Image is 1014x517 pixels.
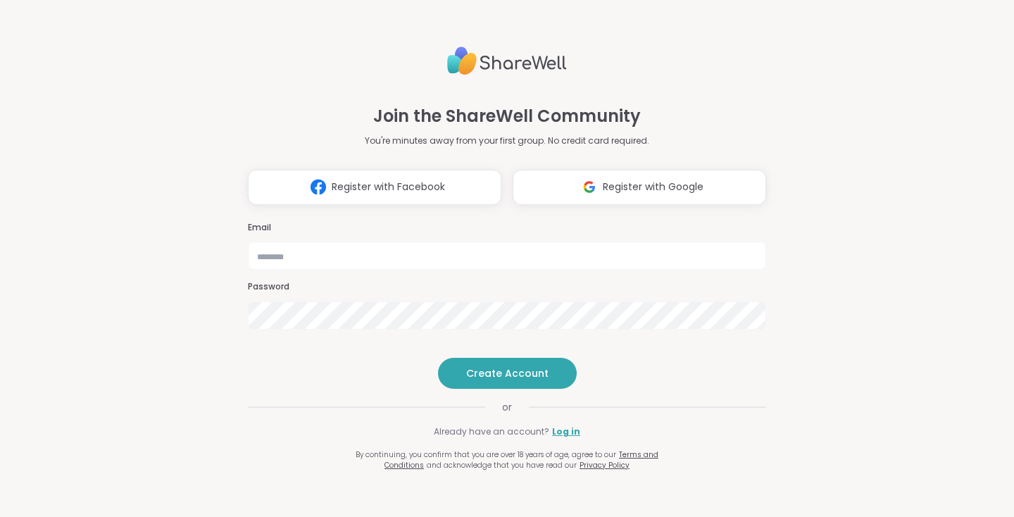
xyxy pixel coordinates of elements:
button: Create Account [438,358,577,389]
h3: Email [248,222,766,234]
a: Terms and Conditions [384,449,658,471]
h1: Join the ShareWell Community [373,104,641,129]
button: Register with Facebook [248,170,501,205]
img: ShareWell Logomark [305,174,332,200]
p: You're minutes away from your first group. No credit card required. [365,135,649,147]
span: Register with Facebook [332,180,445,194]
span: and acknowledge that you have read our [427,460,577,471]
a: Log in [552,425,580,438]
span: By continuing, you confirm that you are over 18 years of age, agree to our [356,449,616,460]
h3: Password [248,281,766,293]
img: ShareWell Logo [447,41,567,81]
span: Already have an account? [434,425,549,438]
button: Register with Google [513,170,766,205]
span: Create Account [466,366,549,380]
img: ShareWell Logomark [576,174,603,200]
a: Privacy Policy [580,460,630,471]
span: or [485,400,529,414]
span: Register with Google [603,180,703,194]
